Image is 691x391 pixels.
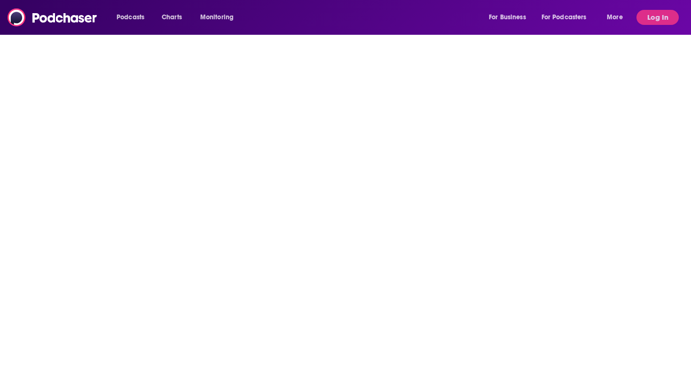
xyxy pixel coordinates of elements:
a: Charts [156,10,188,25]
span: For Podcasters [542,11,587,24]
button: Log In [636,10,679,25]
button: open menu [600,10,635,25]
span: Charts [162,11,182,24]
button: open menu [535,10,600,25]
span: Monitoring [200,11,234,24]
img: Podchaser - Follow, Share and Rate Podcasts [8,8,98,26]
span: Podcasts [117,11,144,24]
span: For Business [489,11,526,24]
span: More [607,11,623,24]
button: open menu [194,10,246,25]
button: open menu [482,10,538,25]
button: open menu [110,10,157,25]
